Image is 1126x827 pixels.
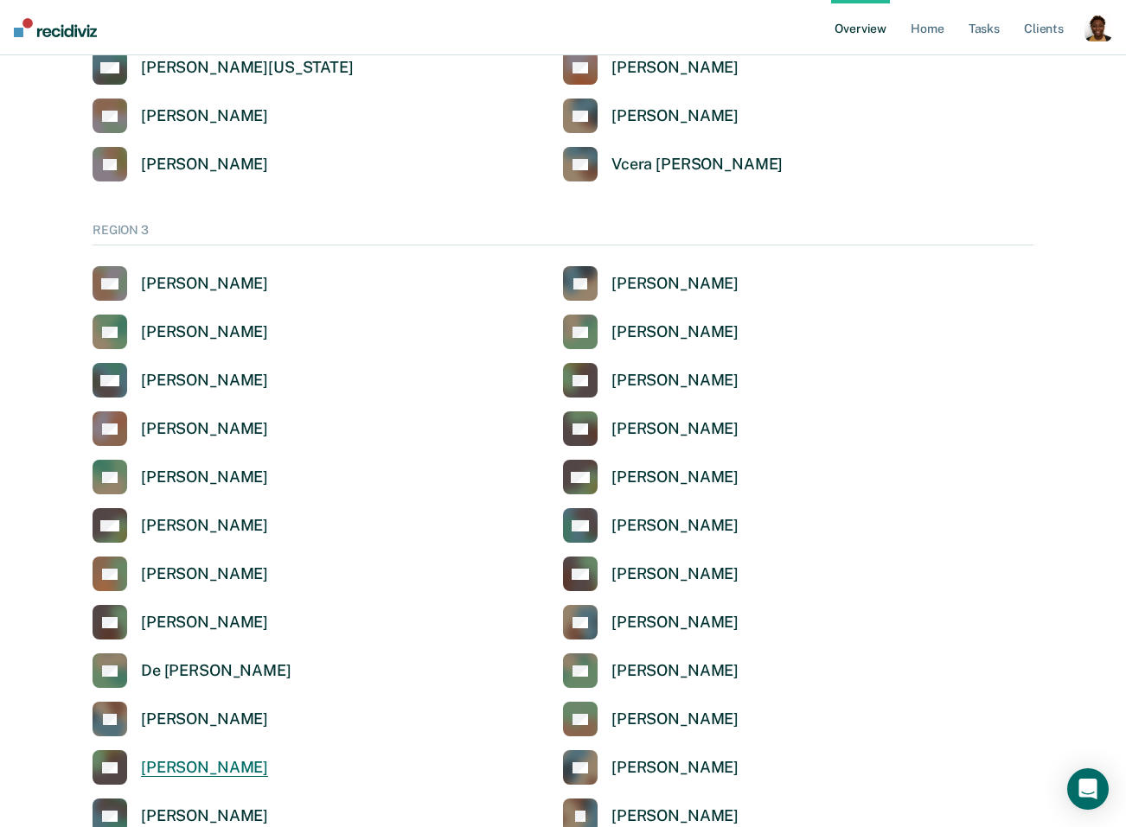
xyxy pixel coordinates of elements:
a: [PERSON_NAME] [93,750,268,785]
div: [PERSON_NAME] [141,468,268,487]
a: [PERSON_NAME] [563,460,739,494]
div: [PERSON_NAME] [141,322,268,342]
a: [PERSON_NAME] [563,50,739,85]
a: [PERSON_NAME] [563,363,739,398]
div: [PERSON_NAME] [141,806,268,826]
a: [PERSON_NAME] [563,750,739,785]
div: [PERSON_NAME] [611,322,739,342]
div: [PERSON_NAME] [141,516,268,536]
a: [PERSON_NAME] [563,99,739,133]
div: [PERSON_NAME] [611,371,739,391]
div: [PERSON_NAME] [141,709,268,729]
a: [PERSON_NAME] [93,557,268,591]
div: [PERSON_NAME] [611,564,739,584]
a: [PERSON_NAME] [563,605,739,639]
div: [PERSON_NAME] [141,419,268,439]
a: [PERSON_NAME] [563,266,739,301]
a: [PERSON_NAME] [563,315,739,349]
a: [PERSON_NAME] [563,653,739,688]
div: [PERSON_NAME] [611,274,739,294]
a: [PERSON_NAME] [93,99,268,133]
div: [PERSON_NAME] [141,155,268,175]
div: [PERSON_NAME] [141,564,268,584]
div: Open Intercom Messenger [1067,768,1109,810]
div: [PERSON_NAME] [611,613,739,633]
a: [PERSON_NAME] [93,605,268,639]
div: [PERSON_NAME] [611,516,739,536]
a: De [PERSON_NAME] [93,653,291,688]
div: [PERSON_NAME][US_STATE] [141,58,354,78]
div: [PERSON_NAME] [141,371,268,391]
a: [PERSON_NAME] [93,315,268,349]
div: [PERSON_NAME] [141,274,268,294]
a: [PERSON_NAME] [563,557,739,591]
a: [PERSON_NAME] [563,702,739,736]
img: Recidiviz [14,18,97,37]
div: [PERSON_NAME] [611,758,739,778]
div: [PERSON_NAME] [141,106,268,126]
div: [PERSON_NAME] [141,758,268,778]
div: [PERSON_NAME] [611,468,739,487]
a: [PERSON_NAME] [563,411,739,446]
a: Vcera [PERSON_NAME] [563,147,783,181]
a: [PERSON_NAME][US_STATE] [93,50,354,85]
div: [PERSON_NAME] [141,613,268,633]
a: [PERSON_NAME] [93,411,268,446]
div: [PERSON_NAME] [611,709,739,729]
a: [PERSON_NAME] [93,460,268,494]
div: [PERSON_NAME] [611,58,739,78]
a: [PERSON_NAME] [563,508,739,543]
div: Vcera [PERSON_NAME] [611,155,783,175]
div: REGION 3 [93,223,1033,245]
div: [PERSON_NAME] [611,419,739,439]
div: [PERSON_NAME] [611,106,739,126]
div: [PERSON_NAME] [611,661,739,681]
a: [PERSON_NAME] [93,363,268,398]
a: [PERSON_NAME] [93,266,268,301]
div: De [PERSON_NAME] [141,661,291,681]
a: [PERSON_NAME] [93,702,268,736]
a: [PERSON_NAME] [93,508,268,543]
div: [PERSON_NAME] [611,806,739,826]
a: [PERSON_NAME] [93,147,268,181]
